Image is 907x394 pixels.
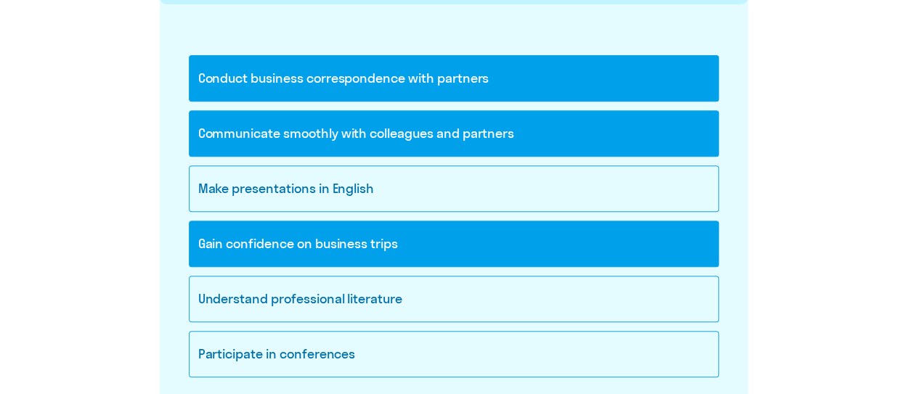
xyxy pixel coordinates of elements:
[189,165,719,212] div: Make presentations in English
[189,110,719,157] div: Communicate smoothly with colleagues and partners
[189,276,719,322] div: Understand professional literature
[189,221,719,267] div: Gain confidence on business trips
[189,55,719,102] div: Conduct business correspondence with partners
[189,331,719,377] div: Participate in conferences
